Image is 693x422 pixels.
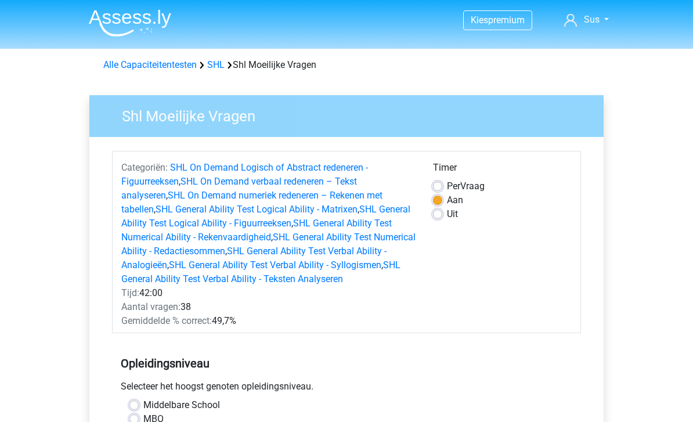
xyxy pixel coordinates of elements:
[207,59,225,70] a: SHL
[112,380,581,398] div: Selecteer het hoogst genoten opleidingsniveau.
[121,352,572,375] h5: Opleidingsniveau
[433,161,572,179] div: Timer
[560,13,613,27] a: Sus
[121,246,387,270] a: SHL General Ability Test Verbal Ability - Analogieën
[121,162,368,187] a: SHL On Demand Logisch of Abstract redeneren - Figuurreeksen
[99,58,594,72] div: Shl Moeilijke Vragen
[121,287,139,298] span: Tijd:
[471,15,488,26] span: Kies
[464,12,532,28] a: Kiespremium
[121,162,168,173] span: Categoriën:
[103,59,197,70] a: Alle Capaciteitentesten
[121,315,212,326] span: Gemiddelde % correct:
[584,14,600,25] span: Sus
[113,161,424,286] div: , , , , , , , , ,
[121,176,357,201] a: SHL On Demand verbaal redeneren – Tekst analyseren
[89,9,171,37] img: Assessly
[113,314,424,328] div: 49,7%
[488,15,525,26] span: premium
[447,181,460,192] span: Per
[447,193,463,207] label: Aan
[447,179,485,193] label: Vraag
[108,103,595,125] h3: Shl Moeilijke Vragen
[113,300,424,314] div: 38
[169,259,381,270] a: SHL General Ability Test Verbal Ability - Syllogismen
[447,207,458,221] label: Uit
[121,301,181,312] span: Aantal vragen:
[156,204,358,215] a: SHL General Ability Test Logical Ability - Matrixen
[121,190,382,215] a: SHL On Demand numeriek redeneren – Rekenen met tabellen
[143,398,220,412] label: Middelbare School
[113,286,424,300] div: 42:00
